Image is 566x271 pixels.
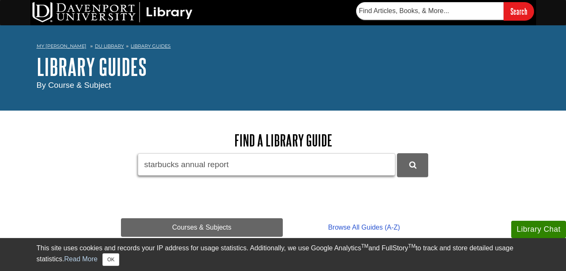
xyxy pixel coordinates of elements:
[64,255,97,263] a: Read More
[121,132,445,149] h2: Find a Library Guide
[409,161,416,169] i: Search Library Guides
[32,2,193,22] img: DU Library
[511,221,566,238] button: Library Chat
[356,2,504,20] input: Find Articles, Books, & More...
[121,218,283,237] a: Courses & Subjects
[283,218,445,237] a: Browse All Guides (A-Z)
[37,54,530,79] h1: Library Guides
[37,79,530,92] div: By Course & Subject
[102,253,119,266] button: Close
[37,43,86,50] a: My [PERSON_NAME]
[356,2,534,20] form: Searches DU Library's articles, books, and more
[131,43,171,49] a: Library Guides
[397,153,428,176] button: DU Library Guides Search
[37,243,530,266] div: This site uses cookies and records your IP address for usage statistics. Additionally, we use Goo...
[37,41,530,54] nav: breadcrumb
[408,243,416,249] sup: TM
[504,2,534,20] input: Search
[138,153,395,176] input: Search by Course or Subject...
[95,43,124,49] a: DU Library
[361,243,368,249] sup: TM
